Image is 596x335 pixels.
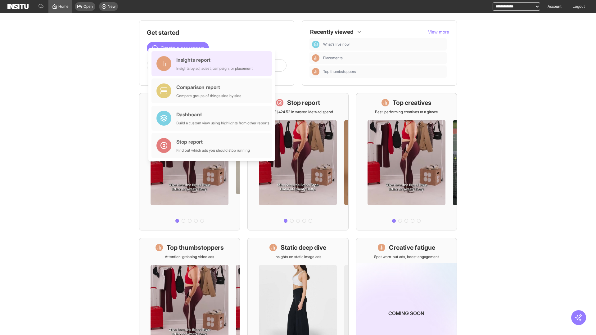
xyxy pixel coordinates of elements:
h1: Stop report [287,98,320,107]
div: Compare groups of things side by side [176,93,242,98]
span: Top thumbstoppers [323,69,356,74]
button: Create a new report [147,42,209,54]
span: New [108,4,115,9]
div: Insights [312,68,319,75]
h1: Top thumbstoppers [167,243,224,252]
span: Placements [323,56,343,60]
p: Attention-grabbing video ads [165,254,214,259]
span: What's live now [323,42,350,47]
span: Home [58,4,69,9]
div: Stop report [176,138,250,145]
div: Find out which ads you should stop running [176,148,250,153]
span: Open [84,4,93,9]
button: View more [428,29,449,35]
p: Save £31,424.52 in wasted Meta ad spend [263,109,333,114]
div: Insights by ad, adset, campaign, or placement [176,66,253,71]
span: Placements [323,56,444,60]
a: What's live nowSee all active ads instantly [139,93,240,230]
div: Dashboard [312,41,319,48]
h1: Static deep dive [281,243,326,252]
span: Top thumbstoppers [323,69,444,74]
a: Stop reportSave £31,424.52 in wasted Meta ad spend [247,93,348,230]
p: Best-performing creatives at a glance [375,109,438,114]
div: Dashboard [176,111,269,118]
div: Build a custom view using highlights from other reports [176,121,269,126]
div: Insights report [176,56,253,64]
a: Top creativesBest-performing creatives at a glance [356,93,457,230]
span: Create a new report [160,44,204,52]
h1: Get started [147,28,287,37]
p: Insights on static image ads [275,254,321,259]
span: What's live now [323,42,444,47]
img: Logo [7,4,29,9]
h1: Top creatives [393,98,431,107]
span: View more [428,29,449,34]
div: Comparison report [176,83,242,91]
div: Insights [312,54,319,62]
